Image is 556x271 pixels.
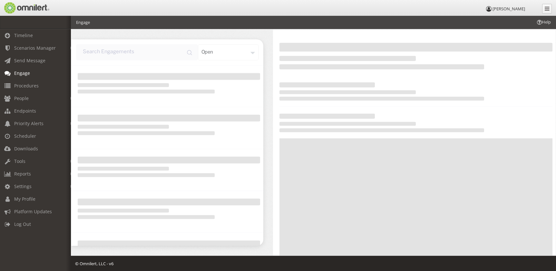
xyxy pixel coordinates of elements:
span: [PERSON_NAME] [493,6,525,12]
span: Scheduler [14,133,36,139]
span: Platform Updates [14,208,52,215]
a: Collapse Menu [542,4,552,14]
img: Omnilert [3,2,49,14]
span: Reports [14,171,31,177]
span: Send Message [14,57,45,64]
span: Downloads [14,146,38,152]
span: Help [536,19,551,25]
span: Procedures [14,83,39,89]
span: Endpoints [14,108,36,114]
span: People [14,95,29,101]
input: input [76,44,198,60]
span: My Profile [14,196,35,202]
span: © Omnilert, LLC - v6 [75,261,113,266]
span: Engage [14,70,30,76]
li: Engage [76,19,90,25]
span: Timeline [14,32,33,38]
span: Tools [14,158,25,164]
span: Log Out [14,221,31,227]
span: Scenarios Manager [14,45,56,51]
span: Priority Alerts [14,120,44,126]
div: open [198,44,259,60]
span: Settings [14,183,32,189]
